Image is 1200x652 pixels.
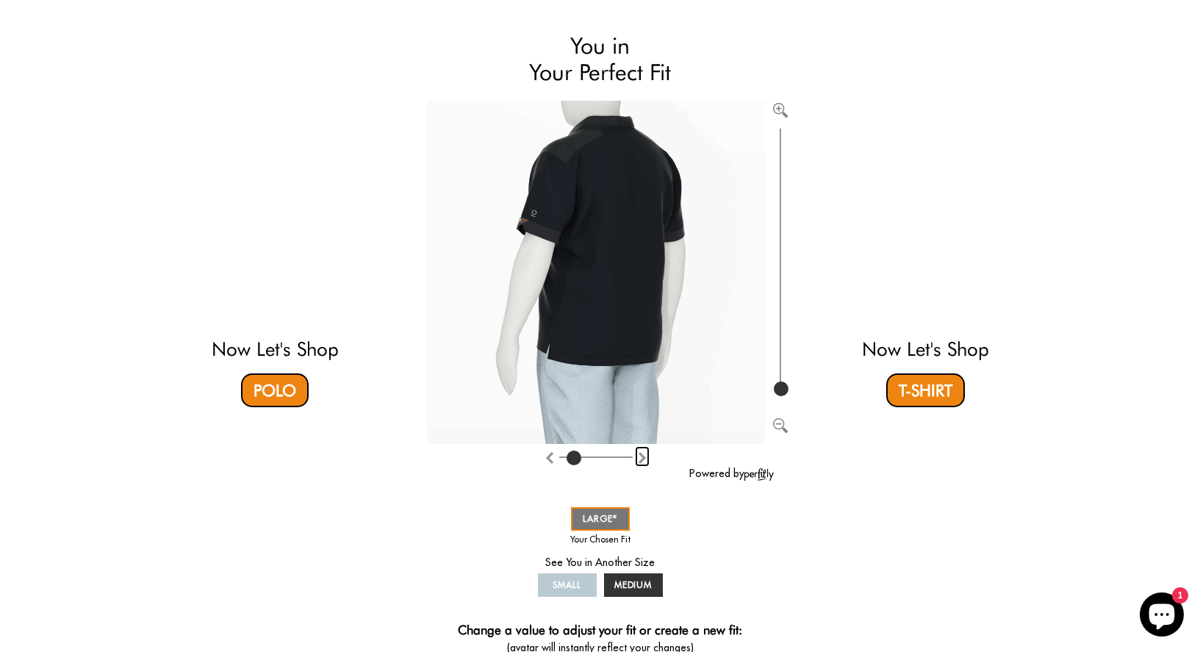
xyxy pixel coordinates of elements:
[744,468,774,481] img: perfitly-logo_73ae6c82-e2e3-4a36-81b1-9e913f6ac5a1.png
[636,448,648,465] button: Rotate counter clockwise
[862,337,989,360] a: Now Let's Shop
[553,579,581,590] span: SMALL
[689,467,774,480] a: Powered by
[773,415,788,430] button: Zoom out
[604,573,663,597] a: MEDIUM
[241,373,309,407] a: Polo
[773,101,788,115] button: Zoom in
[614,579,653,590] span: MEDIUM
[458,623,742,640] h4: Change a value to adjust your fit or create a new fit:
[571,507,630,531] a: LARGE
[773,103,788,118] img: Zoom in
[427,32,774,86] h2: You in Your Perfect Fit
[886,373,965,407] a: T-Shirt
[773,418,788,433] img: Zoom out
[538,573,597,597] a: SMALL
[1135,592,1188,640] inbox-online-store-chat: Shopify online store chat
[544,452,556,464] img: Rotate clockwise
[636,452,648,464] img: Rotate counter clockwise
[544,448,556,465] button: Rotate clockwise
[427,101,765,444] img: Brand%2fOtero%2f10004-v2-T%2f54%2f5-L%2fAv%2f29df1bbd-7dea-11ea-9f6a-0e35f21fd8c2%2fBlack%2f1%2ff...
[583,513,618,524] span: LARGE
[212,337,339,360] a: Now Let's Shop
